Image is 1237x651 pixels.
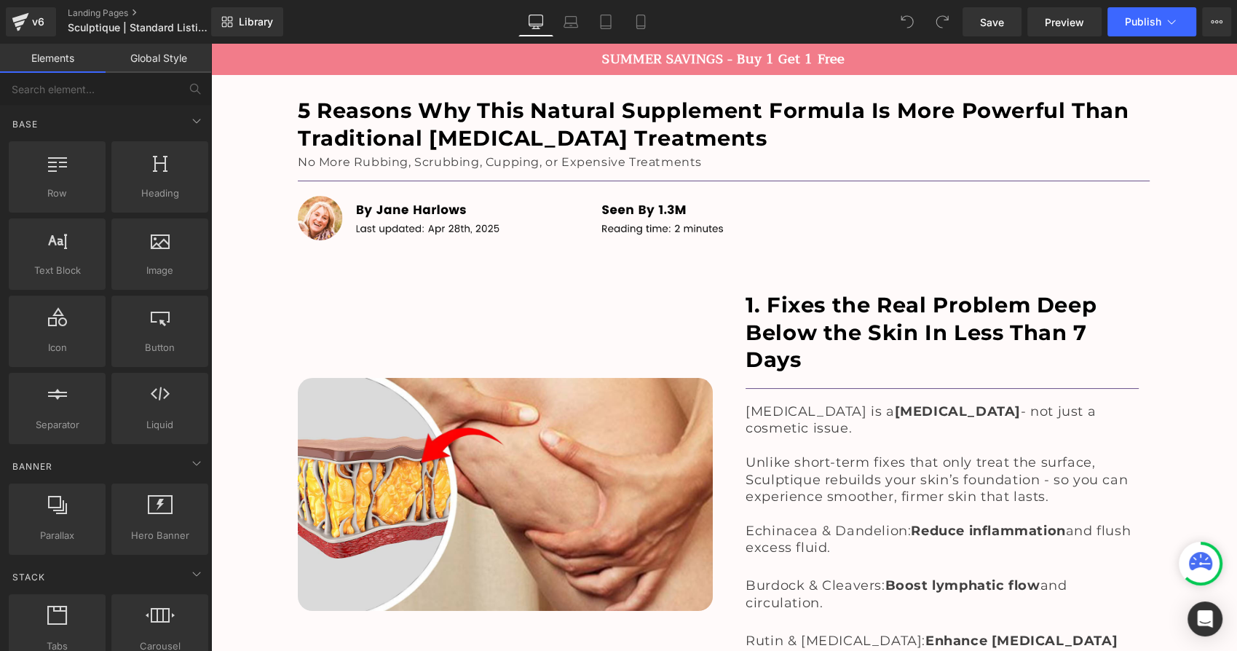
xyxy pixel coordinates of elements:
a: Landing Pages [68,7,235,19]
span: Button [116,340,204,355]
a: Desktop [518,7,553,36]
span: Stack [11,570,47,584]
div: Open Intercom Messenger [1187,601,1222,636]
span: [MEDICAL_DATA] [684,360,810,376]
p: No More Rubbing, Scrubbing, Cupping, or Expensive Treatments [87,108,939,130]
h1: SUMMER SAVINGS - Buy 1 Get 1 Free [87,7,939,24]
span: Boost lymphatic flow [674,534,829,550]
span: Icon [13,340,101,355]
a: Mobile [623,7,658,36]
span: Row [13,186,101,201]
span: Heading [116,186,204,201]
span: Rutin & [MEDICAL_DATA]: and fight inflammation. [535,589,907,622]
span: Separator [13,417,101,433]
span: Burdock & Cleavers: and circulation. [535,534,856,567]
button: Publish [1107,7,1196,36]
a: New Library [211,7,283,36]
button: Redo [928,7,957,36]
a: v6 [6,7,56,36]
span: Publish [1125,16,1161,28]
a: Laptop [553,7,588,36]
div: v6 [29,12,47,31]
a: Tablet [588,7,623,36]
span: [MEDICAL_DATA] is a [535,360,684,376]
a: Preview [1027,7,1102,36]
span: Text Block [13,263,101,278]
span: - not just a cosmetic issue. [535,360,885,392]
span: Parallax [13,528,101,543]
button: Undo [893,7,922,36]
span: Image [116,263,204,278]
span: Enhance [MEDICAL_DATA] health [535,589,907,622]
span: Base [11,117,39,131]
span: Save [980,15,1004,30]
h1: 5 Reasons Why This Natural Supplement Formula Is More Powerful Than Traditional [MEDICAL_DATA] Tr... [87,53,939,108]
button: More [1202,7,1231,36]
span: Echinacea & Dandelion: and flush excess fluid. [535,479,920,512]
span: Sculptique | Standard Listicle | BOGO [68,22,208,33]
h1: 1. Fixes the Real Problem Deep Below the Skin In Less Than 7 Days [535,248,928,330]
span: Reduce inflammation [700,479,855,495]
a: Global Style [106,44,211,73]
span: Unlike short-term fixes that only treat the surface, Sculptique rebuilds your skin’s foundation -... [535,411,917,461]
span: Library [239,15,273,28]
span: Preview [1045,15,1084,30]
span: Liquid [116,417,204,433]
span: Banner [11,459,54,473]
span: Hero Banner [116,528,204,543]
